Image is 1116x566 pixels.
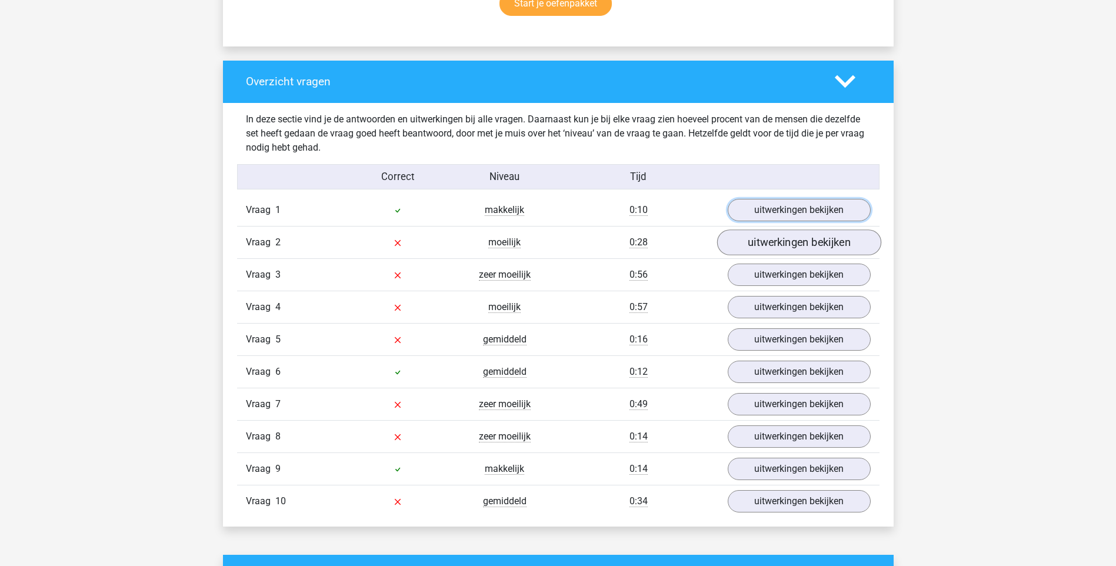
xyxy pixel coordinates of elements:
[728,328,871,351] a: uitwerkingen bekijken
[246,203,275,217] span: Vraag
[485,463,524,475] span: makkelijk
[275,334,281,345] span: 5
[479,398,531,410] span: zeer moeilijk
[246,75,817,88] h4: Overzicht vragen
[629,269,648,281] span: 0:56
[629,398,648,410] span: 0:49
[728,490,871,512] a: uitwerkingen bekijken
[275,269,281,280] span: 3
[728,264,871,286] a: uitwerkingen bekijken
[275,463,281,474] span: 9
[246,235,275,249] span: Vraag
[629,204,648,216] span: 0:10
[483,334,527,345] span: gemiddeld
[246,268,275,282] span: Vraag
[246,300,275,314] span: Vraag
[717,229,881,255] a: uitwerkingen bekijken
[246,397,275,411] span: Vraag
[728,393,871,415] a: uitwerkingen bekijken
[629,463,648,475] span: 0:14
[275,431,281,442] span: 8
[629,334,648,345] span: 0:16
[237,112,880,155] div: In deze sectie vind je de antwoorden en uitwerkingen bij alle vragen. Daarnaast kun je bij elke v...
[728,361,871,383] a: uitwerkingen bekijken
[275,301,281,312] span: 4
[728,458,871,480] a: uitwerkingen bekijken
[728,199,871,221] a: uitwerkingen bekijken
[629,237,648,248] span: 0:28
[344,169,451,184] div: Correct
[246,462,275,476] span: Vraag
[275,366,281,377] span: 6
[728,425,871,448] a: uitwerkingen bekijken
[479,269,531,281] span: zeer moeilijk
[479,431,531,442] span: zeer moeilijk
[275,204,281,215] span: 1
[485,204,524,216] span: makkelijk
[275,237,281,248] span: 2
[275,398,281,409] span: 7
[629,495,648,507] span: 0:34
[629,366,648,378] span: 0:12
[488,301,521,313] span: moeilijk
[246,365,275,379] span: Vraag
[728,296,871,318] a: uitwerkingen bekijken
[558,169,718,184] div: Tijd
[629,431,648,442] span: 0:14
[246,430,275,444] span: Vraag
[275,495,286,507] span: 10
[629,301,648,313] span: 0:57
[451,169,558,184] div: Niveau
[246,332,275,347] span: Vraag
[488,237,521,248] span: moeilijk
[483,366,527,378] span: gemiddeld
[246,494,275,508] span: Vraag
[483,495,527,507] span: gemiddeld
